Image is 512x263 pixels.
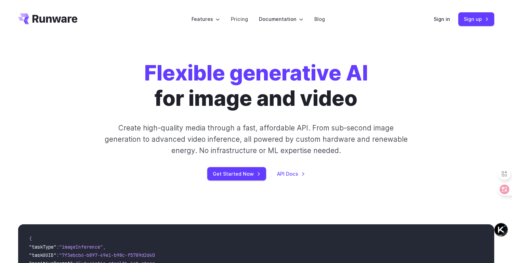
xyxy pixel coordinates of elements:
[458,12,494,26] a: Sign up
[59,244,103,250] span: "imageInference"
[434,15,450,23] a: Sign in
[56,252,59,258] span: :
[59,252,163,258] span: "7f3ebcb6-b897-49e1-b98c-f5789d2d40d7"
[144,60,368,111] h1: for image and video
[29,244,56,250] span: "taskType"
[277,170,305,178] a: API Docs
[259,15,303,23] label: Documentation
[29,236,32,242] span: {
[314,15,325,23] a: Blog
[29,252,56,258] span: "taskUUID"
[18,13,78,24] a: Go to /
[104,122,408,156] p: Create high-quality media through a fast, affordable API. From sub-second image generation to adv...
[56,244,59,250] span: :
[231,15,248,23] a: Pricing
[144,60,368,86] strong: Flexible generative AI
[192,15,220,23] label: Features
[207,167,266,180] a: Get Started Now
[103,244,106,250] span: ,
